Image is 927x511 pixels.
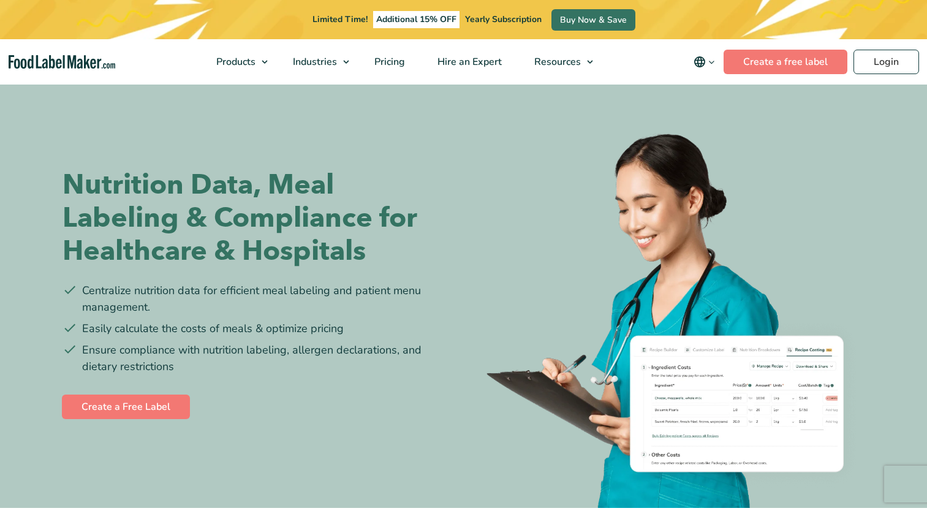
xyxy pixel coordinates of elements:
span: Products [213,55,257,69]
a: Industries [277,39,355,85]
a: Products [200,39,274,85]
span: Limited Time! [312,13,368,25]
a: Login [853,50,919,74]
span: Pricing [371,55,406,69]
li: Centralize nutrition data for efficient meal labeling and patient menu management. [62,282,455,316]
span: Resources [531,55,582,69]
span: Hire an Expert [434,55,503,69]
a: Resources [518,39,599,85]
a: Create a Free Label [62,395,190,419]
span: Yearly Subscription [465,13,542,25]
li: Ensure compliance with nutrition labeling, allergen declarations, and dietary restrictions [62,342,455,375]
span: Industries [289,55,338,69]
a: Buy Now & Save [551,9,635,31]
a: Hire an Expert [422,39,515,85]
h1: Nutrition Data, Meal Labeling & Compliance for Healthcare & Hospitals [62,168,455,268]
span: Additional 15% OFF [373,11,460,28]
li: Easily calculate the costs of meals & optimize pricing [62,320,455,337]
a: Create a free label [724,50,847,74]
a: Pricing [358,39,418,85]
